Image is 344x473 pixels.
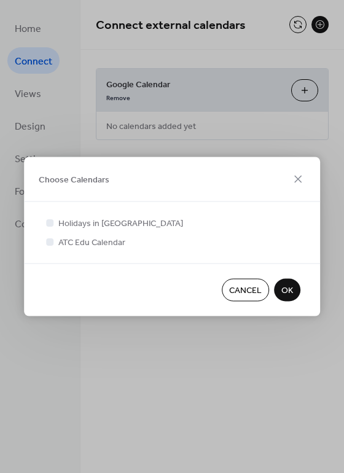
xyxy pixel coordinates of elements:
[222,279,269,302] button: Cancel
[39,174,109,187] span: Choose Calendars
[58,237,125,249] span: ATC Edu Calendar
[58,217,183,230] span: Holidays in [GEOGRAPHIC_DATA]
[274,279,300,302] button: OK
[229,284,262,297] span: Cancel
[281,284,293,297] span: OK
